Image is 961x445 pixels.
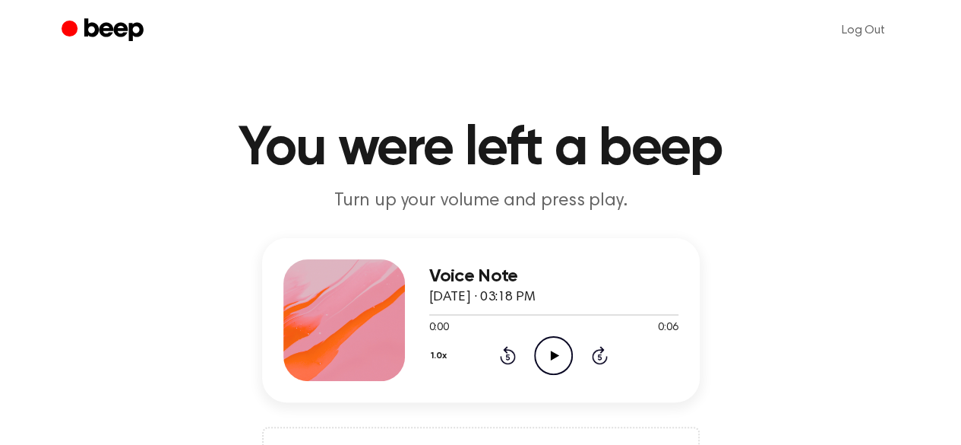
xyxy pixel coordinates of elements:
span: [DATE] · 03:18 PM [429,291,536,304]
span: 0:00 [429,320,449,336]
span: 0:06 [658,320,678,336]
p: Turn up your volume and press play. [189,189,773,214]
a: Beep [62,16,147,46]
button: 1.0x [429,343,453,369]
h1: You were left a beep [92,122,870,176]
h3: Voice Note [429,266,678,287]
a: Log Out [827,12,900,49]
